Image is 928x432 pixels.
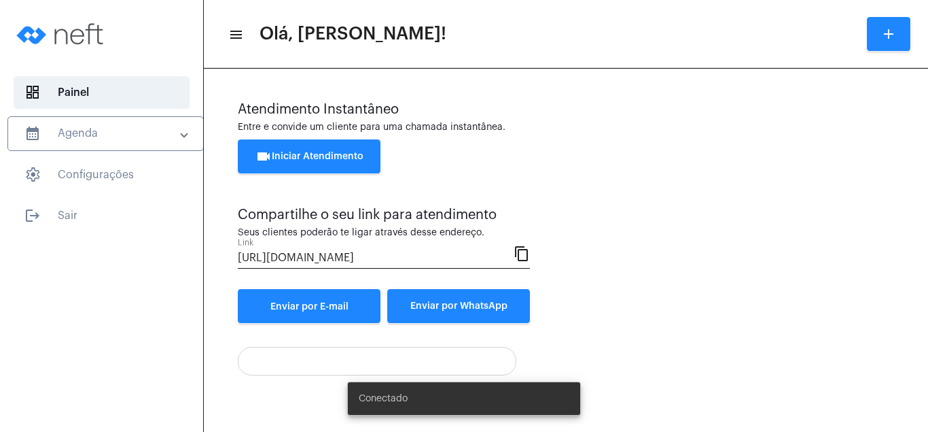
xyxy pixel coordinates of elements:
button: Enviar por WhatsApp [387,289,530,323]
span: Conectado [359,392,408,405]
mat-expansion-panel-header: sidenav iconAgenda [8,117,203,150]
mat-icon: sidenav icon [228,27,242,43]
span: sidenav icon [24,84,41,101]
span: Sair [14,199,190,232]
span: Configurações [14,159,190,191]
mat-icon: videocam [255,148,272,165]
span: Painel [14,76,190,109]
mat-icon: sidenav icon [24,207,41,224]
div: Atendimento Instantâneo [238,102,894,117]
span: Enviar por WhatsApp [410,301,507,311]
mat-icon: sidenav icon [24,125,41,142]
span: Iniciar Atendimento [255,152,363,161]
mat-panel-title: Agenda [24,125,181,142]
img: logo-neft-novo-2.png [11,7,113,61]
div: Compartilhe o seu link para atendimento [238,207,530,222]
a: Enviar por E-mail [238,289,380,323]
button: Iniciar Atendimento [238,139,380,173]
mat-icon: content_copy [514,245,530,261]
span: Olá, [PERSON_NAME]! [260,23,446,45]
div: Seus clientes poderão te ligar através desse endereço. [238,228,530,238]
mat-icon: add [880,26,897,42]
span: Enviar por E-mail [270,302,349,312]
div: Entre e convide um cliente para uma chamada instantânea. [238,122,894,133]
span: sidenav icon [24,167,41,183]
